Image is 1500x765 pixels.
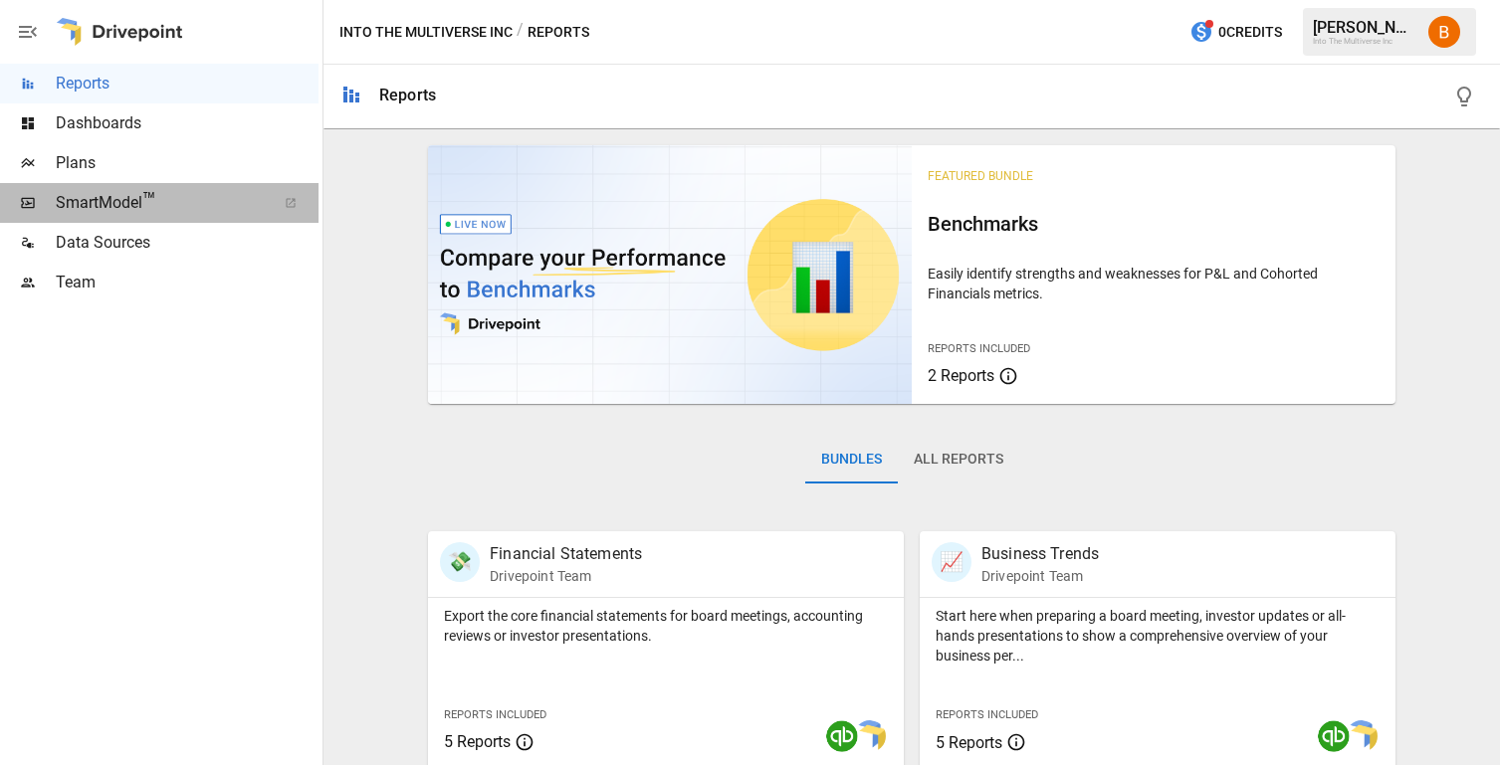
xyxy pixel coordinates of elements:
[56,271,319,294] span: Team
[981,566,1099,586] p: Drivepoint Team
[339,20,513,45] button: Into The Multiverse Inc
[56,72,319,96] span: Reports
[56,111,319,135] span: Dashboards
[936,733,1002,752] span: 5 Reports
[490,566,642,586] p: Drivepoint Team
[805,436,898,483] button: Bundles
[928,342,1030,355] span: Reports Included
[444,732,511,751] span: 5 Reports
[898,436,1019,483] button: All Reports
[56,151,319,175] span: Plans
[428,145,912,404] img: video thumbnail
[854,720,886,752] img: smart model
[826,720,858,752] img: quickbooks
[936,606,1380,666] p: Start here when preparing a board meeting, investor updates or all-hands presentations to show a ...
[1318,720,1350,752] img: quickbooks
[142,188,156,213] span: ™
[1181,14,1290,51] button: 0Credits
[928,169,1033,183] span: Featured Bundle
[928,208,1380,240] h6: Benchmarks
[928,366,994,385] span: 2 Reports
[444,708,546,721] span: Reports Included
[1218,20,1282,45] span: 0 Credits
[517,20,524,45] div: /
[444,606,888,646] p: Export the core financial statements for board meetings, accounting reviews or investor presentat...
[1346,720,1378,752] img: smart model
[56,231,319,255] span: Data Sources
[440,542,480,582] div: 💸
[1313,37,1416,46] div: Into The Multiverse Inc
[932,542,971,582] div: 📈
[1428,16,1460,48] img: Brian Friedman
[56,191,263,215] span: SmartModel
[981,542,1099,566] p: Business Trends
[379,86,436,104] div: Reports
[490,542,642,566] p: Financial Statements
[928,264,1380,303] p: Easily identify strengths and weaknesses for P&L and Cohorted Financials metrics.
[936,708,1038,721] span: Reports Included
[1313,18,1416,37] div: [PERSON_NAME]
[1416,4,1472,60] button: Brian Friedman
